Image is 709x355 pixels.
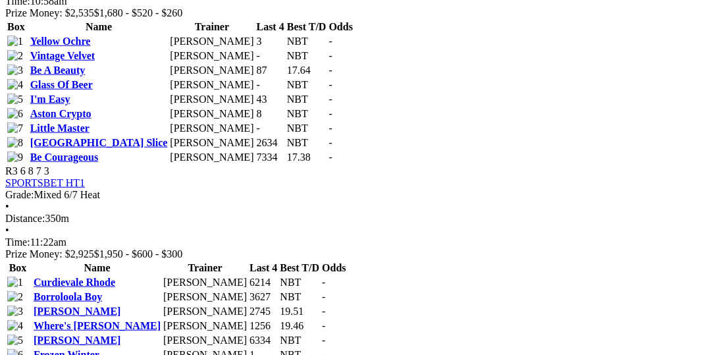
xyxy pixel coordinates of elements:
[169,122,254,135] td: [PERSON_NAME]
[169,136,254,150] td: [PERSON_NAME]
[256,64,285,77] td: 87
[9,262,27,273] span: Box
[30,20,169,34] th: Name
[286,64,327,77] td: 17.64
[5,7,704,19] div: Prize Money: $2,535
[279,276,320,289] td: NBT
[279,290,320,304] td: NBT
[30,65,86,76] a: Be A Beauty
[7,65,23,76] img: 3
[328,50,332,61] span: -
[249,290,278,304] td: 3627
[7,277,23,288] img: 1
[286,107,327,121] td: NBT
[169,20,254,34] th: Trainer
[169,35,254,48] td: [PERSON_NAME]
[249,276,278,289] td: 6214
[34,306,120,317] a: [PERSON_NAME]
[286,136,327,150] td: NBT
[7,151,23,163] img: 9
[30,123,90,134] a: Little Master
[34,320,161,331] a: Where's [PERSON_NAME]
[94,7,183,18] span: $1,680 - $520 - $260
[5,189,34,200] span: Grade:
[286,78,327,92] td: NBT
[279,305,320,318] td: 19.51
[34,291,102,302] a: Borroloola Boy
[256,20,285,34] th: Last 4
[328,94,332,105] span: -
[328,20,353,34] th: Odds
[7,320,23,332] img: 4
[7,291,23,303] img: 2
[7,21,25,32] span: Box
[7,36,23,47] img: 1
[163,319,248,333] td: [PERSON_NAME]
[328,123,332,134] span: -
[256,107,285,121] td: 8
[163,276,248,289] td: [PERSON_NAME]
[169,49,254,63] td: [PERSON_NAME]
[34,277,115,288] a: Curdievale Rhode
[30,108,92,119] a: Aston Crypto
[328,79,332,90] span: -
[30,79,93,90] a: Glass Of Beer
[7,123,23,134] img: 7
[286,20,327,34] th: Best T/D
[34,335,120,346] a: [PERSON_NAME]
[286,151,327,164] td: 17.38
[169,107,254,121] td: [PERSON_NAME]
[5,177,85,188] a: SPORTSBET HT1
[30,151,99,163] a: Be Courageous
[286,93,327,106] td: NBT
[256,122,285,135] td: -
[279,261,320,275] th: Best T/D
[5,189,704,201] div: Mixed 6/7 Heat
[322,335,325,346] span: -
[328,137,332,148] span: -
[5,213,45,224] span: Distance:
[279,334,320,347] td: NBT
[322,291,325,302] span: -
[7,335,23,346] img: 5
[163,334,248,347] td: [PERSON_NAME]
[256,35,285,48] td: 3
[169,151,254,164] td: [PERSON_NAME]
[5,201,9,212] span: •
[286,49,327,63] td: NBT
[5,213,704,225] div: 350m
[5,248,704,260] div: Prize Money: $2,925
[279,319,320,333] td: 19.46
[7,94,23,105] img: 5
[30,137,168,148] a: [GEOGRAPHIC_DATA] Slice
[286,35,327,48] td: NBT
[169,93,254,106] td: [PERSON_NAME]
[7,137,23,149] img: 8
[328,65,332,76] span: -
[5,236,704,248] div: 11:22am
[249,305,278,318] td: 2745
[30,50,95,61] a: Vintage Velvet
[256,151,285,164] td: 7334
[20,165,49,177] span: 6 8 7 3
[256,78,285,92] td: -
[169,78,254,92] td: [PERSON_NAME]
[286,122,327,135] td: NBT
[7,50,23,62] img: 2
[163,290,248,304] td: [PERSON_NAME]
[256,49,285,63] td: -
[5,225,9,236] span: •
[321,261,346,275] th: Odds
[7,108,23,120] img: 6
[249,334,278,347] td: 6334
[322,277,325,288] span: -
[94,248,183,259] span: $1,950 - $600 - $300
[328,151,332,163] span: -
[163,305,248,318] td: [PERSON_NAME]
[322,320,325,331] span: -
[33,261,161,275] th: Name
[7,306,23,317] img: 3
[5,165,18,177] span: R3
[249,319,278,333] td: 1256
[256,136,285,150] td: 2634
